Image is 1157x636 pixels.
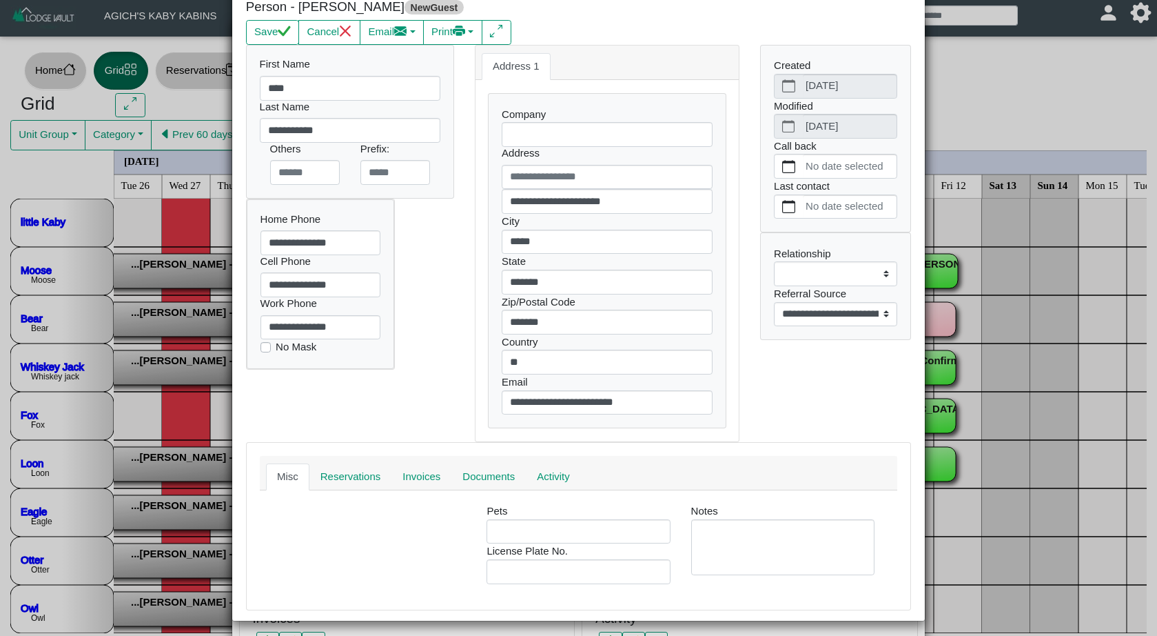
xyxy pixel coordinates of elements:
[487,544,670,584] div: License Plate No.
[803,155,897,178] label: No date selected
[761,46,910,232] div: Created Modified Call back Last contact
[276,339,316,355] label: No Mask
[482,53,551,81] a: Address 1
[453,25,466,38] svg: printer fill
[391,464,451,491] a: Invoices
[502,147,713,159] h6: Address
[803,195,897,219] label: No date selected
[487,504,670,544] div: Pets
[489,94,725,428] div: Company City State Zip/Postal Code Country Email
[260,213,381,226] h6: Home Phone
[260,297,381,310] h6: Work Phone
[775,195,803,219] button: calendar
[246,20,299,45] button: Savecheck
[423,20,482,45] button: Printprinter fill
[451,464,526,491] a: Documents
[298,20,360,45] button: Cancelx
[761,233,910,339] div: Relationship Referral Source
[260,255,381,268] h6: Cell Phone
[260,101,440,113] h6: Last Name
[266,464,309,491] a: Misc
[775,155,803,178] button: calendar
[681,504,885,584] div: Notes
[360,143,430,155] h6: Prefix:
[782,160,795,173] svg: calendar
[278,25,291,38] svg: check
[260,58,440,70] h6: First Name
[782,200,795,213] svg: calendar
[309,464,392,491] a: Reservations
[526,464,581,491] a: Activity
[360,20,424,45] button: Emailenvelope fill
[394,25,407,38] svg: envelope fill
[270,143,340,155] h6: Others
[490,25,503,38] svg: arrows angle expand
[482,20,511,45] button: arrows angle expand
[339,25,352,38] svg: x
